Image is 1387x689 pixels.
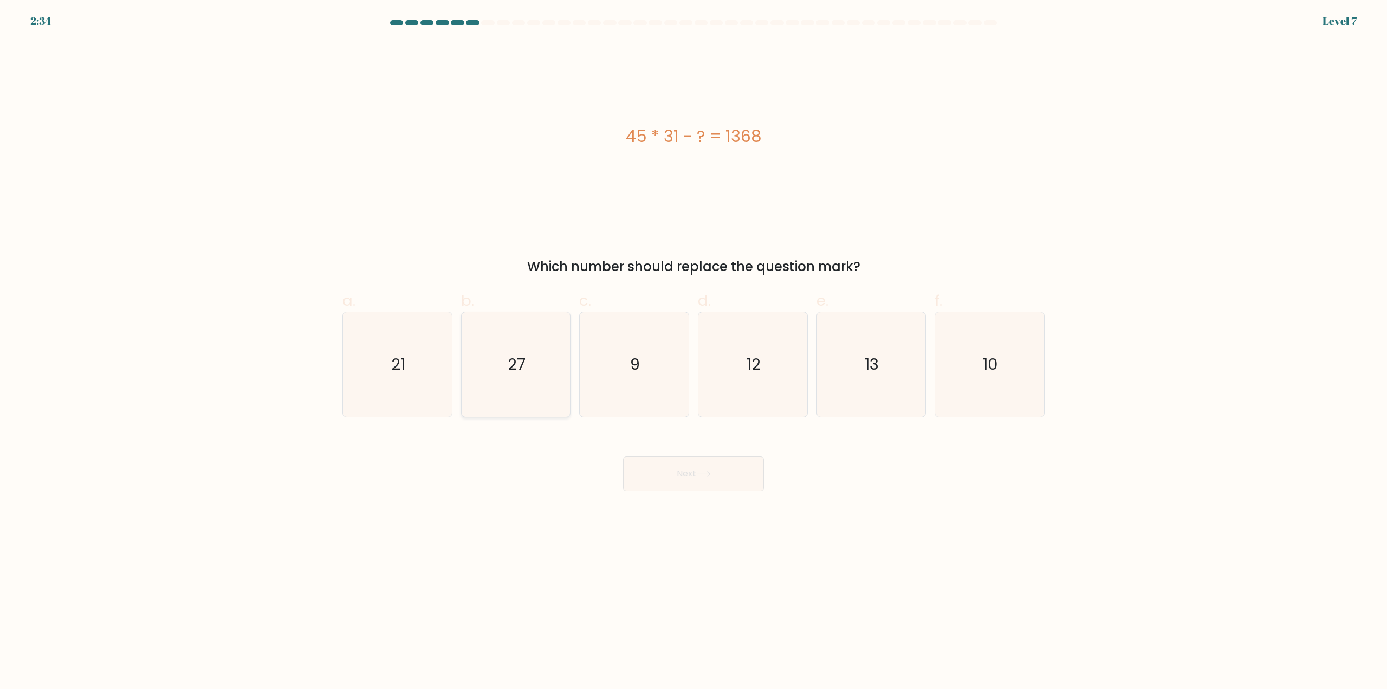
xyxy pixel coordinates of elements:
span: d. [698,290,711,311]
text: 27 [508,354,526,376]
text: 9 [631,354,640,376]
text: 21 [391,354,405,376]
div: 45 * 31 - ? = 1368 [342,124,1045,149]
text: 13 [865,354,879,376]
span: e. [816,290,828,311]
span: b. [461,290,474,311]
span: f. [935,290,942,311]
div: 2:34 [30,13,51,29]
text: 12 [747,354,761,376]
span: a. [342,290,355,311]
div: Which number should replace the question mark? [349,257,1038,276]
span: c. [579,290,591,311]
div: Level 7 [1323,13,1357,29]
button: Next [623,456,764,491]
text: 10 [983,354,999,376]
